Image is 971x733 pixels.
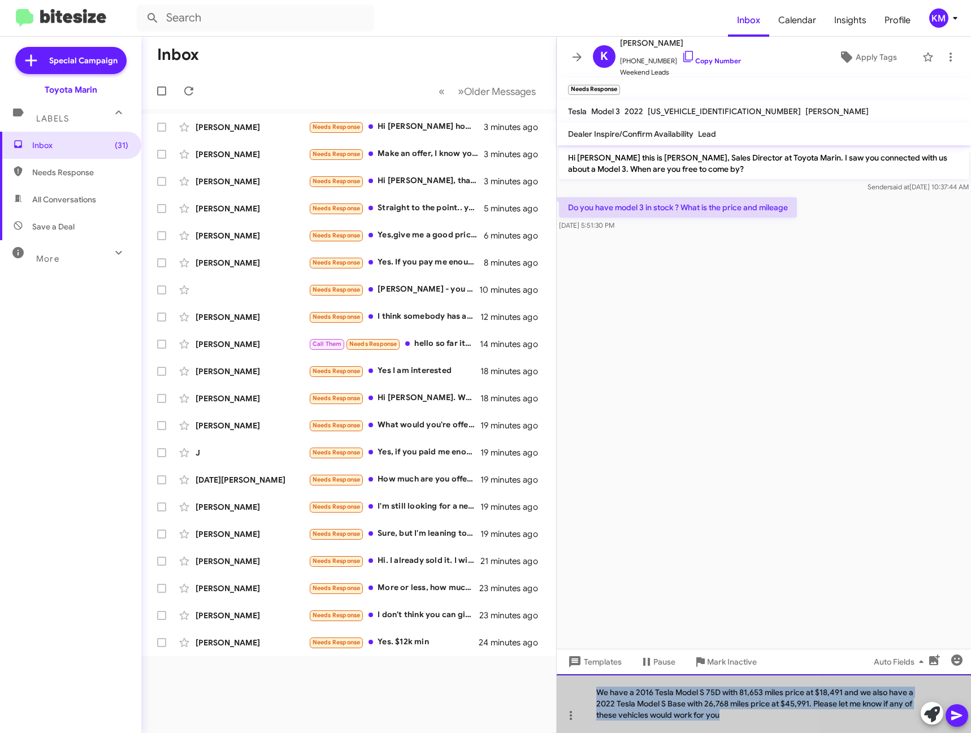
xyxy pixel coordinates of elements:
div: 5 minutes ago [484,203,547,214]
span: [PHONE_NUMBER] [620,50,741,67]
button: KM [920,8,959,28]
span: Mark Inactive [707,652,757,672]
div: 24 minutes ago [479,637,547,648]
div: Yes. If you pay me enough, I would certainly sell it to you [309,256,484,269]
div: 8 minutes ago [484,257,547,268]
div: [PERSON_NAME] - you just texted my wife [PERSON_NAME] about purchasing our EV. Happy to sell it t... [309,283,479,296]
button: Previous [432,80,452,103]
div: I think somebody has already talking to me and the offer is unfortunately too low for me at the m... [309,310,480,323]
span: Older Messages [464,85,536,98]
span: More [36,254,59,264]
span: Dealer Inspire/Confirm Availability [568,129,693,139]
div: [PERSON_NAME] [196,637,309,648]
span: Inbox [32,140,128,151]
div: [PERSON_NAME] [196,583,309,594]
span: Needs Response [313,232,361,239]
div: [PERSON_NAME] [196,122,309,133]
div: 10 minutes ago [479,284,547,296]
div: 19 minutes ago [480,474,547,485]
div: 14 minutes ago [480,339,547,350]
button: Apply Tags [818,47,917,67]
span: said at [890,183,909,191]
span: Tesla [568,106,587,116]
h1: Inbox [157,46,199,64]
input: Search [137,5,374,32]
div: [PERSON_NAME] [196,203,309,214]
a: Calendar [769,4,825,37]
div: [PERSON_NAME] [196,149,309,160]
div: [PERSON_NAME] [196,393,309,404]
span: Needs Response [313,367,361,375]
span: » [458,84,464,98]
div: 23 minutes ago [479,610,547,621]
small: Needs Response [568,85,620,95]
span: Needs Response [313,584,361,592]
div: How much are you offering? The car is in decent shape, but unfortunately the registration is well... [309,473,480,486]
span: K [600,47,608,66]
div: We have a 2016 Tesla Model S 75D with 81,653 miles price at $18,491 and we also have a 2022 Tesla... [557,674,971,733]
span: Call Them [313,340,342,348]
span: Needs Response [313,530,361,537]
div: [PERSON_NAME] [196,311,309,323]
span: Special Campaign [49,55,118,66]
span: Needs Response [313,286,361,293]
div: [DATE][PERSON_NAME] [196,474,309,485]
div: Yes, if you paid me enough [309,446,480,459]
p: Do you have model 3 in stock ? What is the price and mileage [559,197,797,218]
div: Yes I am interested [309,365,480,378]
div: I don't think you can give me $57,000 [309,609,479,622]
span: Templates [566,652,622,672]
span: Needs Response [313,205,361,212]
div: I'm still looking for a new car- the price I can get for the i3 will impact the decision for sure [309,500,480,513]
span: 2022 [625,106,643,116]
nav: Page navigation example [432,80,543,103]
div: Yes. $12k min [309,636,479,649]
span: All Conversations [32,194,96,205]
div: 19 minutes ago [480,528,547,540]
span: Sender [DATE] 10:37:44 AM [868,183,969,191]
span: [US_VEHICLE_IDENTIFICATION_NUMBER] [648,106,801,116]
span: Lead [698,129,716,139]
div: Hi [PERSON_NAME], thank you for reaching out but I don't think it makes sense for me to sell righ... [309,175,484,188]
span: Needs Response [313,503,361,510]
span: Needs Response [313,177,361,185]
span: Needs Response [313,150,361,158]
div: 19 minutes ago [480,501,547,513]
div: 18 minutes ago [480,366,547,377]
div: J [196,447,309,458]
button: Next [451,80,543,103]
span: [PERSON_NAME] [805,106,869,116]
span: Needs Response [313,394,361,402]
div: KM [929,8,948,28]
div: [PERSON_NAME] [196,556,309,567]
span: Needs Response [313,422,361,429]
div: 18 minutes ago [480,393,547,404]
div: [PERSON_NAME] [196,528,309,540]
div: [PERSON_NAME] [196,610,309,621]
div: Toyota Marin [45,84,97,96]
div: More or less, how much you're willing to pay for it? [309,582,479,595]
div: [PERSON_NAME] [196,257,309,268]
div: 6 minutes ago [484,230,547,241]
span: Inbox [728,4,769,37]
div: 3 minutes ago [484,149,547,160]
div: 12 minutes ago [480,311,547,323]
span: Needs Response [313,259,361,266]
div: [PERSON_NAME] [196,176,309,187]
span: Labels [36,114,69,124]
button: Mark Inactive [684,652,766,672]
span: Save a Deal [32,221,75,232]
span: Pause [653,652,675,672]
span: Needs Response [313,611,361,619]
span: [PERSON_NAME] [620,36,741,50]
span: Needs Response [313,476,361,483]
span: Apply Tags [856,47,897,67]
div: 19 minutes ago [480,447,547,458]
a: Profile [875,4,920,37]
div: 19 minutes ago [480,420,547,431]
div: 21 minutes ago [480,556,547,567]
div: 3 minutes ago [484,176,547,187]
div: Yes,give me a good price, it's an excelent car, it only has 62000 miles [309,229,484,242]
